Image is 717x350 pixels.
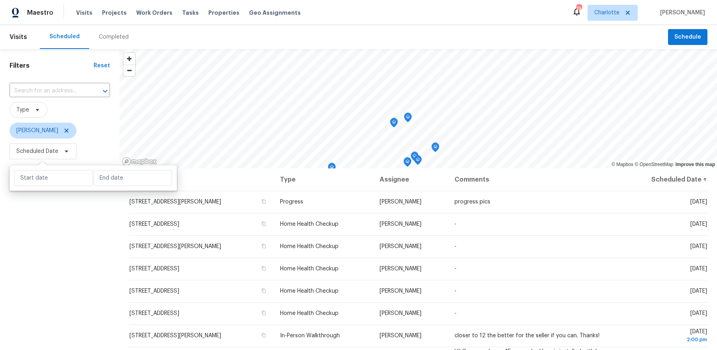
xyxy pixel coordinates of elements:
[404,113,412,125] div: Map marker
[10,28,27,46] span: Visits
[260,198,267,205] button: Copy Address
[76,9,92,17] span: Visits
[123,65,135,76] button: Zoom out
[690,266,707,272] span: [DATE]
[129,311,179,316] span: [STREET_ADDRESS]
[260,220,267,227] button: Copy Address
[414,155,422,168] div: Map marker
[260,265,267,272] button: Copy Address
[390,118,398,130] div: Map marker
[129,221,179,227] span: [STREET_ADDRESS]
[129,288,179,294] span: [STREET_ADDRESS]
[119,49,717,168] canvas: Map
[260,287,267,294] button: Copy Address
[99,33,129,41] div: Completed
[690,244,707,249] span: [DATE]
[690,311,707,316] span: [DATE]
[448,168,622,191] th: Comments
[260,332,267,339] button: Copy Address
[628,329,707,344] span: [DATE]
[674,32,701,42] span: Schedule
[102,9,127,17] span: Projects
[404,157,411,170] div: Map marker
[380,266,421,272] span: [PERSON_NAME]
[454,221,456,227] span: -
[280,244,339,249] span: Home Health Checkup
[129,333,221,338] span: [STREET_ADDRESS][PERSON_NAME]
[16,147,58,155] span: Scheduled Date
[454,333,599,338] span: closer to 12 the better for the seller if you can. Thanks!
[380,199,421,205] span: [PERSON_NAME]
[454,199,490,205] span: progress pics
[454,266,456,272] span: -
[668,29,707,45] button: Schedule
[454,288,456,294] span: -
[16,106,29,114] span: Type
[182,10,199,16] span: Tasks
[260,309,267,317] button: Copy Address
[373,168,448,191] th: Assignee
[280,311,339,316] span: Home Health Checkup
[100,86,111,97] button: Open
[628,336,707,344] div: 2:00 pm
[576,5,582,13] div: 79
[380,333,421,338] span: [PERSON_NAME]
[411,152,419,164] div: Map marker
[10,85,88,97] input: Search for an address...
[249,9,301,17] span: Geo Assignments
[280,333,340,338] span: In-Person Walkthrough
[380,244,421,249] span: [PERSON_NAME]
[657,9,705,17] span: [PERSON_NAME]
[129,244,221,249] span: [STREET_ADDRESS][PERSON_NAME]
[129,199,221,205] span: [STREET_ADDRESS][PERSON_NAME]
[676,162,715,167] a: Improve this map
[136,9,172,17] span: Work Orders
[594,9,619,17] span: Charlotte
[454,244,456,249] span: -
[260,242,267,250] button: Copy Address
[208,9,239,17] span: Properties
[16,127,58,135] span: [PERSON_NAME]
[380,221,421,227] span: [PERSON_NAME]
[94,170,172,186] input: End date
[49,33,80,41] div: Scheduled
[280,199,303,205] span: Progress
[380,311,421,316] span: [PERSON_NAME]
[328,163,336,175] div: Map marker
[27,9,53,17] span: Maestro
[280,266,339,272] span: Home Health Checkup
[611,162,633,167] a: Mapbox
[431,143,439,155] div: Map marker
[10,62,94,70] h1: Filters
[690,221,707,227] span: [DATE]
[454,311,456,316] span: -
[123,53,135,65] button: Zoom in
[690,199,707,205] span: [DATE]
[635,162,673,167] a: OpenStreetMap
[622,168,707,191] th: Scheduled Date ↑
[122,157,157,166] a: Mapbox homepage
[129,266,179,272] span: [STREET_ADDRESS]
[94,62,110,70] div: Reset
[280,288,339,294] span: Home Health Checkup
[280,221,339,227] span: Home Health Checkup
[274,168,373,191] th: Type
[14,170,93,186] input: Start date
[380,288,421,294] span: [PERSON_NAME]
[129,168,274,191] th: Address
[690,288,707,294] span: [DATE]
